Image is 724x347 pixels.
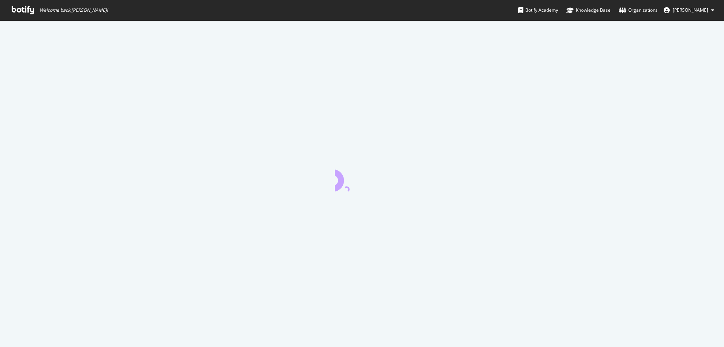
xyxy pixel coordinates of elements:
div: Organizations [619,6,658,14]
div: animation [335,164,389,191]
span: Welcome back, [PERSON_NAME] ! [40,7,108,13]
div: Botify Academy [518,6,558,14]
button: [PERSON_NAME] [658,4,720,16]
span: Romain Lemenorel [673,7,708,13]
div: Knowledge Base [566,6,610,14]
